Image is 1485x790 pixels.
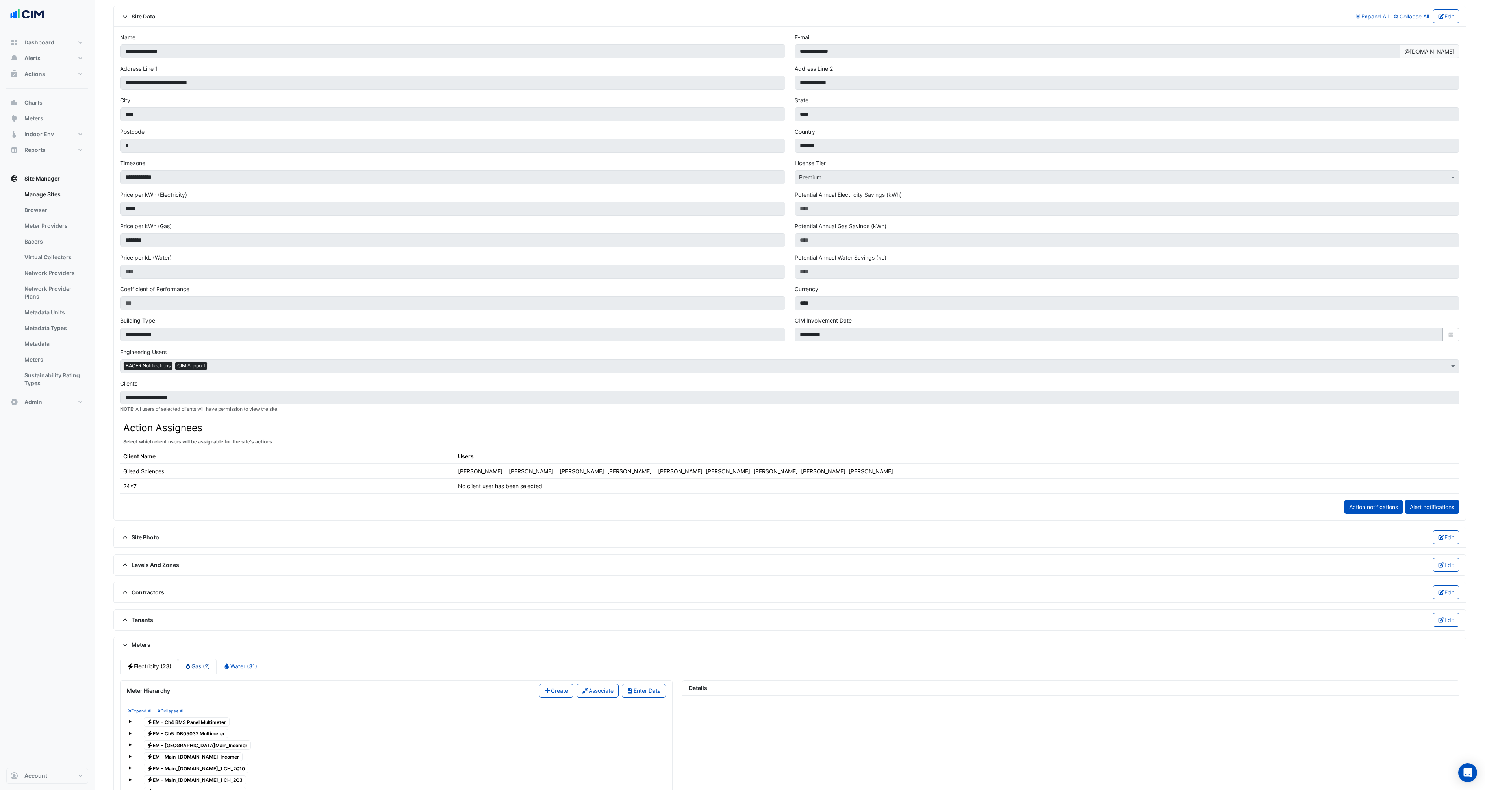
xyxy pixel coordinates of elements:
span: Site Photo [120,533,159,541]
th: Client Name [120,449,455,464]
span: Dashboard [24,39,54,46]
button: Edit [1433,530,1460,544]
span: Alerts [24,54,41,62]
button: Edit [1433,613,1460,627]
label: Potential Annual Electricity Savings (kWh) [795,190,902,199]
span: EM - Ch4 BMS Panel Multimeter [144,717,230,727]
label: Address Line 2 [795,65,833,73]
span: Meters [120,640,150,649]
span: CIM Support [175,362,207,369]
div: [PERSON_NAME] [509,467,553,475]
a: Electricity (23) [120,659,178,674]
span: Reports [24,146,46,154]
span: BACER Notifications [124,362,172,369]
a: Water (31) [217,659,264,674]
span: EM - Main_[DOMAIN_NAME]_1 CH_2Q3 [144,775,247,785]
label: Timezone [120,159,145,167]
button: Expand All [128,707,153,714]
small: Select which client users will be assignable for the site's actions. [123,439,274,445]
span: Admin [24,398,42,406]
label: Coefficient of Performance [120,285,189,293]
div: [PERSON_NAME] [458,467,502,475]
label: Clients [120,379,137,388]
div: [PERSON_NAME] [706,467,750,475]
label: Price per kWh (Electricity) [120,190,187,199]
label: Building Type [120,316,155,325]
div: Meter Hierarchy [127,687,170,695]
button: Edit [1433,585,1460,599]
fa-icon: Electricity [147,719,153,725]
small: : All users of selected clients will have permission to view the site. [120,406,278,412]
div: [PERSON_NAME] [560,467,604,475]
button: Actions [6,66,88,82]
a: Sustainability Rating Types [18,367,88,391]
app-icon: Reports [10,146,18,154]
app-icon: Site Manager [10,175,18,183]
label: Price per kL (Water) [120,253,172,262]
div: Gilead Sciences [123,467,164,475]
fa-icon: Electricity [147,754,153,760]
div: [PERSON_NAME] [801,467,845,475]
a: Network Providers [18,265,88,281]
a: Metadata Units [18,305,88,320]
span: Indoor Env [24,130,54,138]
div: Site Manager [6,186,88,394]
div: [PERSON_NAME] [607,467,652,475]
fa-icon: Electricity [147,765,153,771]
a: Gas (2) [178,659,217,674]
label: Postcode [120,127,145,136]
span: EM - Main_[DOMAIN_NAME]_Incomer [144,752,243,762]
span: Actions [24,70,45,78]
app-icon: Actions [10,70,18,78]
td: No client user has been selected [455,479,1125,494]
a: Manage Sites [18,186,88,202]
span: EM - Ch5. DB05032 Multimeter [144,729,229,738]
label: Country [795,127,815,136]
app-icon: Charts [10,99,18,107]
span: Site Manager [24,175,60,183]
span: Meters [24,114,43,122]
button: Enter Data [622,684,666,698]
button: Site Manager [6,171,88,186]
small: Collapse All [158,709,185,714]
app-icon: Meters [10,114,18,122]
label: E-mail [795,33,810,41]
button: Charts [6,95,88,111]
label: Name [120,33,135,41]
a: Metadata [18,336,88,352]
label: Currency [795,285,818,293]
label: Potential Annual Gas Savings (kWh) [795,222,886,230]
small: Expand All [128,709,153,714]
a: Bacers [18,234,88,249]
button: Expand All [1354,9,1389,23]
th: Users [455,449,1125,464]
div: Open Intercom Messenger [1458,763,1477,782]
span: Levels And Zones [120,561,179,569]
label: Address Line 1 [120,65,158,73]
div: [PERSON_NAME] [658,467,703,475]
strong: NOTE [120,406,133,412]
h3: Action Assignees [123,422,1456,434]
fa-icon: Electricity [147,777,153,783]
button: Associate [577,684,619,698]
div: [PERSON_NAME] [753,467,798,475]
div: Details [689,684,707,692]
a: Action notifications [1344,500,1403,514]
label: City [120,96,130,104]
span: Contractors [120,588,164,596]
app-icon: Admin [10,398,18,406]
a: Browser [18,202,88,218]
a: Alert notifications [1405,500,1459,514]
a: Network Provider Plans [18,281,88,305]
button: Alerts [6,50,88,66]
button: Collapse All [1392,9,1429,23]
button: Create [539,684,574,698]
div: 24x7 [123,482,137,490]
fa-icon: Electricity [147,731,153,736]
label: Price per kWh (Gas) [120,222,172,230]
app-icon: Alerts [10,54,18,62]
span: Tenants [120,616,153,624]
button: Reports [6,142,88,158]
a: Meter Providers [18,218,88,234]
div: [PERSON_NAME] [849,467,893,475]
